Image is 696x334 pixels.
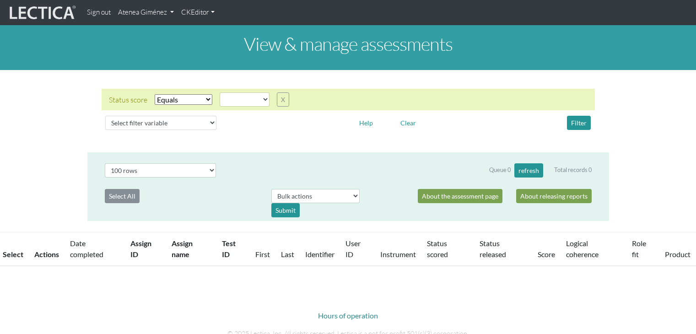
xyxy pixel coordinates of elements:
a: Status scored [427,239,448,259]
button: Clear [396,116,420,130]
a: Atenea Giménez [114,4,178,22]
th: Actions [29,232,65,266]
a: Logical coherence [566,239,599,259]
a: Date completed [70,239,103,259]
a: Role fit [632,239,646,259]
button: Help [355,116,377,130]
div: Status score [109,94,147,105]
a: Status released [480,239,506,259]
a: User ID [345,239,361,259]
button: Select All [105,189,140,203]
div: Submit [271,203,300,217]
a: About releasing reports [516,189,592,203]
a: Identifier [305,250,335,259]
button: refresh [514,163,543,178]
div: Queue 0 Total records 0 [489,163,592,178]
a: Instrument [380,250,416,259]
a: Hours of operation [318,311,378,320]
img: lecticalive [7,4,76,22]
a: Score [538,250,555,259]
a: Sign out [83,4,114,22]
button: X [277,92,289,107]
a: Help [355,118,377,126]
th: Assign name [166,232,216,266]
th: Assign ID [125,232,166,266]
a: First [255,250,270,259]
a: About the assessment page [418,189,502,203]
a: CKEditor [178,4,218,22]
a: Product [665,250,691,259]
th: Test ID [216,232,250,266]
a: Last [281,250,294,259]
button: Filter [567,116,591,130]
